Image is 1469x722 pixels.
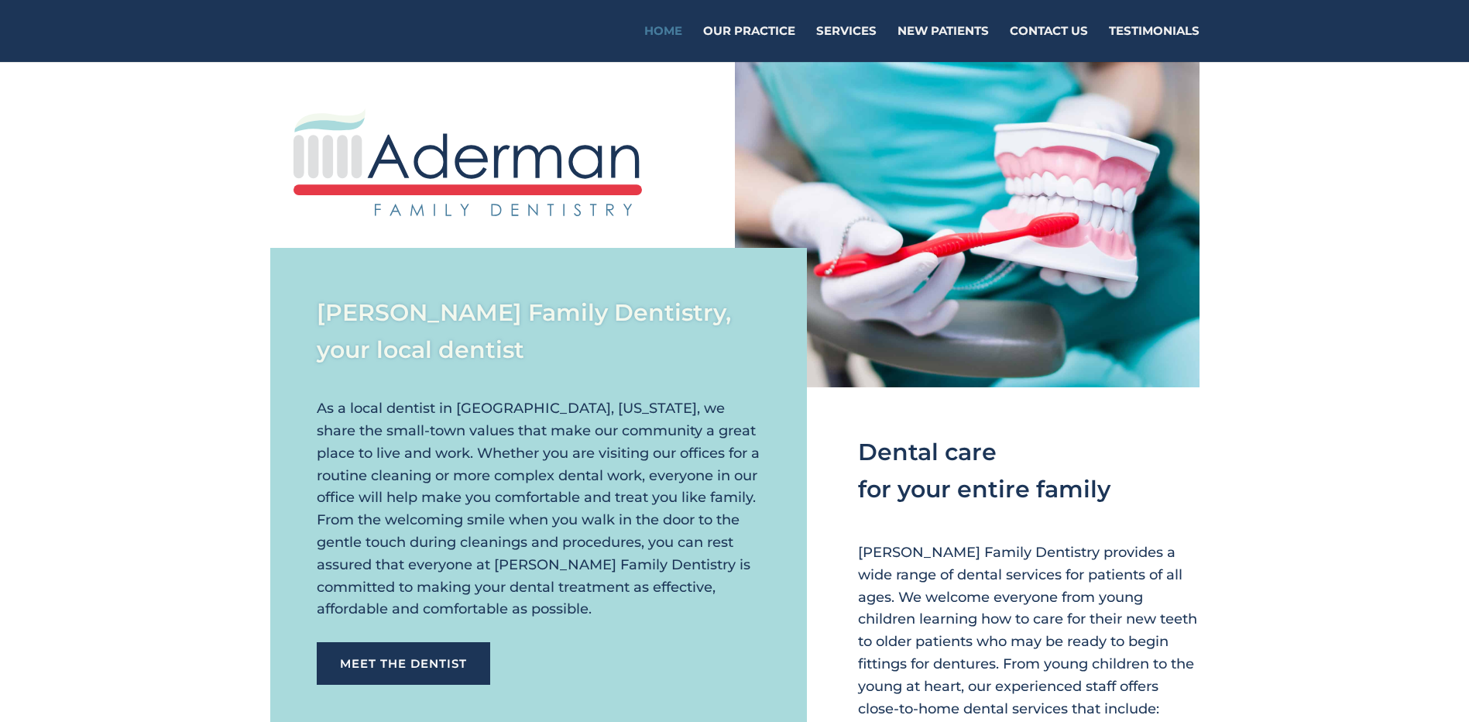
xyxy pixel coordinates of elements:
a: Contact Us [1010,26,1088,62]
h2: Dental care for your entire family [858,434,1199,516]
a: Home [644,26,682,62]
p: As a local dentist in [GEOGRAPHIC_DATA], [US_STATE], we share the small-town values that make our... [317,397,761,621]
a: Meet the Dentist [317,642,490,686]
h2: [PERSON_NAME] Family Dentistry, your local dentist [317,294,761,376]
a: New Patients [898,26,989,62]
p: [PERSON_NAME] Family Dentistry provides a wide range of dental services for patients of all ages.... [858,541,1199,720]
a: Services [816,26,877,62]
img: aderman-logo-full-color-on-transparent-vector [293,108,642,216]
a: Our Practice [703,26,795,62]
a: Testimonials [1109,26,1200,62]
